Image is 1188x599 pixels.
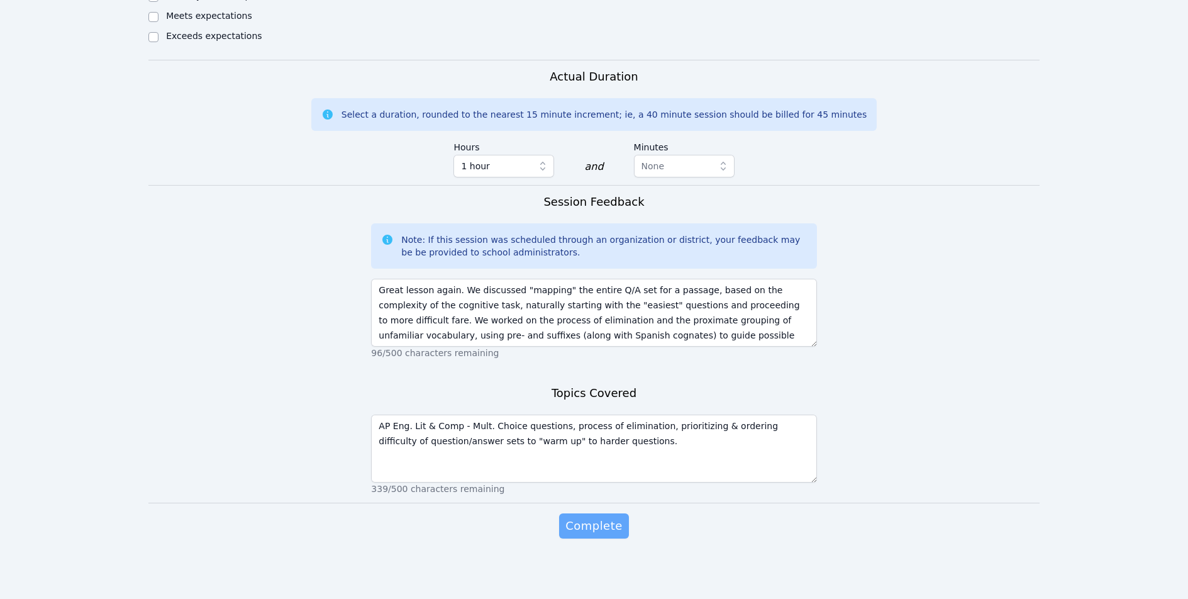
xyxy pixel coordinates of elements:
span: 1 hour [461,159,489,174]
label: Minutes [634,136,735,155]
h3: Session Feedback [543,193,644,211]
div: and [584,159,603,174]
div: Note: If this session was scheduled through an organization or district, your feedback may be be ... [401,233,806,259]
div: Select a duration, rounded to the nearest 15 minute increment; ie, a 40 minute session should be ... [341,108,867,121]
h3: Actual Duration [550,68,638,86]
p: 96/500 characters remaining [371,347,816,359]
span: Complete [565,517,622,535]
textarea: Great lesson again. We discussed "mapping" the entire Q/A set for a passage, based on the complex... [371,279,816,347]
button: None [634,155,735,177]
h3: Topics Covered [552,384,636,402]
label: Exceeds expectations [166,31,262,41]
span: None [641,161,665,171]
textarea: AP Eng. Lit & Comp - Mult. Choice questions, process of elimination, prioritizing & ordering diff... [371,415,816,483]
button: Complete [559,513,628,539]
label: Meets expectations [166,11,252,21]
label: Hours [453,136,554,155]
button: 1 hour [453,155,554,177]
p: 339/500 characters remaining [371,483,816,495]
